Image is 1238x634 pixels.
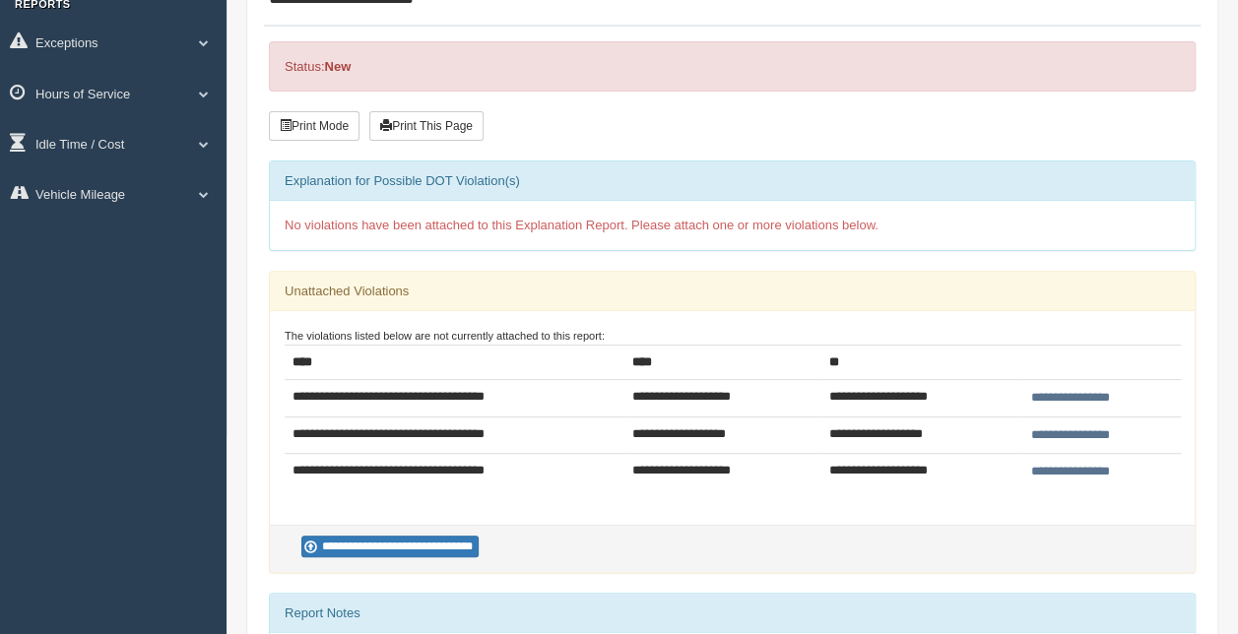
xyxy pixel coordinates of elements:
[285,330,605,342] small: The violations listed below are not currently attached to this report:
[270,594,1195,633] div: Report Notes
[269,41,1196,92] div: Status:
[270,272,1195,311] div: Unattached Violations
[369,111,484,141] button: Print This Page
[270,161,1195,201] div: Explanation for Possible DOT Violation(s)
[269,111,359,141] button: Print Mode
[324,59,351,74] strong: New
[285,218,879,232] span: No violations have been attached to this Explanation Report. Please attach one or more violations...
